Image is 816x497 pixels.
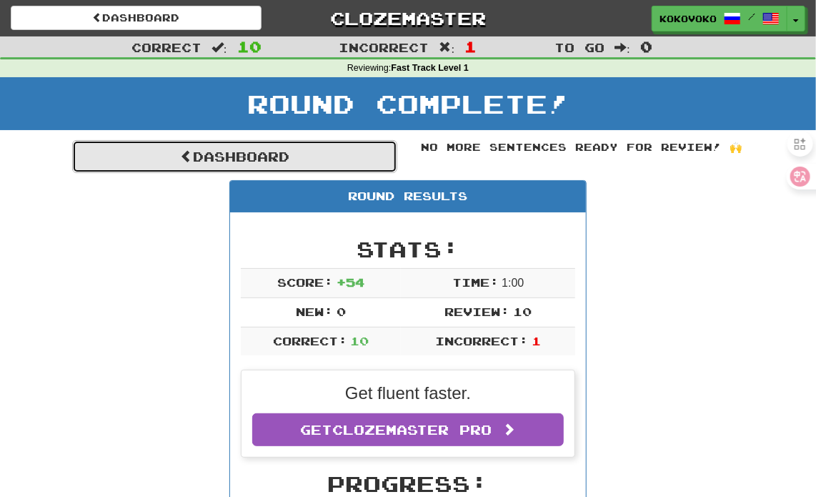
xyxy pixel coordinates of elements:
[252,381,564,405] p: Get fluent faster.
[252,413,564,446] a: GetClozemaster Pro
[350,334,369,348] span: 10
[532,334,541,348] span: 1
[273,334,347,348] span: Correct:
[748,11,755,21] span: /
[452,275,499,289] span: Time:
[640,38,652,55] span: 0
[296,305,333,318] span: New:
[419,140,744,154] div: No more sentences ready for review! 🙌
[444,305,509,318] span: Review:
[283,6,534,31] a: Clozemaster
[230,181,586,212] div: Round Results
[652,6,787,31] a: kokovoko /
[11,6,262,30] a: Dashboard
[339,40,429,54] span: Incorrect
[439,41,455,54] span: :
[464,38,477,55] span: 1
[615,41,630,54] span: :
[513,305,532,318] span: 10
[241,237,575,261] h2: Stats:
[5,89,811,118] h1: Round Complete!
[212,41,227,54] span: :
[660,12,717,25] span: kokovoko
[277,275,333,289] span: Score:
[502,277,524,289] span: 1 : 0 0
[435,334,528,348] span: Incorrect:
[333,422,492,438] span: Clozemaster Pro
[392,63,469,73] strong: Fast Track Level 1
[72,140,397,173] a: Dashboard
[554,40,604,54] span: To go
[337,305,346,318] span: 0
[337,275,364,289] span: + 54
[237,38,262,55] span: 10
[241,472,575,496] h2: Progress:
[131,40,201,54] span: Correct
